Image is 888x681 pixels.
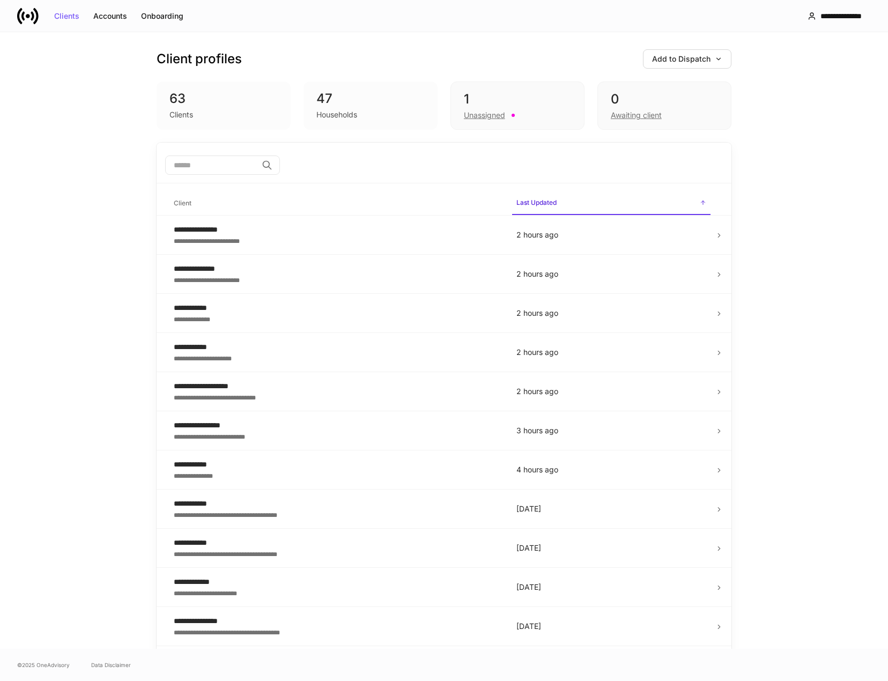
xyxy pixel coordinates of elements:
[516,425,706,436] p: 3 hours ago
[516,269,706,279] p: 2 hours ago
[516,197,557,208] h6: Last Updated
[512,192,711,215] span: Last Updated
[450,82,584,130] div: 1Unassigned
[47,8,86,25] button: Clients
[174,198,191,208] h6: Client
[91,661,131,669] a: Data Disclaimer
[464,91,571,108] div: 1
[516,543,706,553] p: [DATE]
[516,621,706,632] p: [DATE]
[169,90,278,107] div: 63
[652,55,722,63] div: Add to Dispatch
[516,464,706,475] p: 4 hours ago
[516,582,706,593] p: [DATE]
[134,8,190,25] button: Onboarding
[516,386,706,397] p: 2 hours ago
[157,50,242,68] h3: Client profiles
[643,49,731,69] button: Add to Dispatch
[597,82,731,130] div: 0Awaiting client
[516,347,706,358] p: 2 hours ago
[516,504,706,514] p: [DATE]
[169,193,504,214] span: Client
[17,661,70,669] span: © 2025 OneAdvisory
[141,12,183,20] div: Onboarding
[611,91,718,108] div: 0
[316,109,357,120] div: Households
[516,308,706,319] p: 2 hours ago
[464,110,505,121] div: Unassigned
[54,12,79,20] div: Clients
[516,230,706,240] p: 2 hours ago
[86,8,134,25] button: Accounts
[316,90,425,107] div: 47
[169,109,193,120] div: Clients
[93,12,127,20] div: Accounts
[611,110,662,121] div: Awaiting client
